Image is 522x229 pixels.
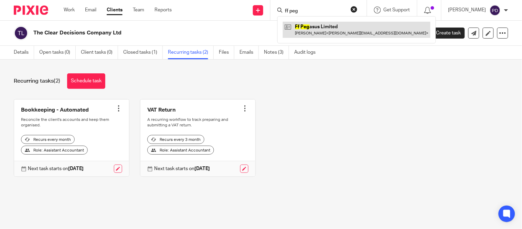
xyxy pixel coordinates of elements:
[54,78,60,84] span: (2)
[155,7,172,13] a: Reports
[28,165,84,172] p: Next task starts on
[168,46,214,59] a: Recurring tasks (2)
[294,46,321,59] a: Audit logs
[264,46,289,59] a: Notes (3)
[448,7,486,13] p: [PERSON_NAME]
[284,8,346,14] input: Search
[194,166,210,171] strong: [DATE]
[14,26,28,40] img: svg%3E
[68,166,84,171] strong: [DATE]
[64,7,75,13] a: Work
[39,46,76,59] a: Open tasks (0)
[107,7,122,13] a: Clients
[351,6,358,13] button: Clear
[239,46,259,59] a: Emails
[85,7,96,13] a: Email
[147,146,214,155] div: Role: Assistant Accountant
[33,29,338,37] h2: The Clear Decisions Company Ltd
[21,135,75,144] div: Recurs every month
[147,135,204,144] div: Recurs every 3 month
[14,46,34,59] a: Details
[384,8,410,12] span: Get Support
[81,46,118,59] a: Client tasks (0)
[14,6,48,15] img: Pixie
[219,46,234,59] a: Files
[14,77,60,85] h1: Recurring tasks
[154,165,210,172] p: Next task starts on
[425,28,465,39] a: Create task
[123,46,163,59] a: Closed tasks (1)
[490,5,501,16] img: svg%3E
[21,146,88,155] div: Role: Assistant Accountant
[67,73,105,89] a: Schedule task
[133,7,144,13] a: Team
